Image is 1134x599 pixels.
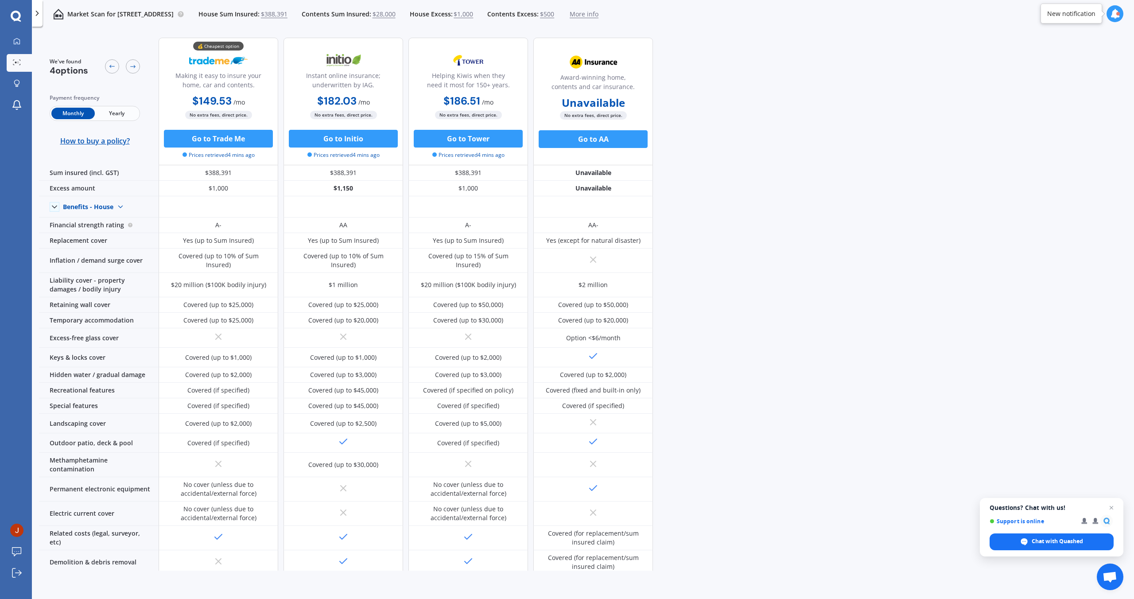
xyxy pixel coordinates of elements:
[283,165,403,181] div: $388,391
[39,398,159,414] div: Special features
[415,505,521,522] div: No cover (unless due to accidental/external force)
[310,419,377,428] div: Covered (up to $2,500)
[50,93,140,102] div: Payment frequency
[67,10,174,19] p: Market Scan for [STREET_ADDRESS]
[562,98,625,107] b: Unavailable
[39,433,159,453] div: Outdoor patio, deck & pool
[39,477,159,502] div: Permanent electronic equipment
[558,300,628,309] div: Covered (up to $50,000)
[416,71,520,93] div: Helping Kiwis when they need it most for 150+ years.
[432,151,505,159] span: Prices retrieved 4 mins ago
[185,370,252,379] div: Covered (up to $2,000)
[39,348,159,367] div: Keys & locks cover
[189,49,248,71] img: Trademe.webp
[588,221,598,229] div: AA-
[414,130,523,148] button: Go to Tower
[564,51,622,73] img: AA.webp
[570,10,598,19] span: More info
[187,386,249,395] div: Covered (if specified)
[308,401,378,410] div: Covered (up to $45,000)
[566,334,621,342] div: Option <$6/month
[373,10,396,19] span: $28,000
[329,280,358,289] div: $1 million
[308,386,378,395] div: Covered (up to $45,000)
[39,249,159,273] div: Inflation / demand surge cover
[39,297,159,313] div: Retaining wall cover
[310,353,377,362] div: Covered (up to $1,000)
[39,181,159,196] div: Excess amount
[39,313,159,328] div: Temporary accommodation
[50,65,88,76] span: 4 options
[113,200,128,214] img: Benefit content down
[421,280,516,289] div: $20 million ($100K bodily injury)
[435,353,501,362] div: Covered (up to $2,000)
[540,10,554,19] span: $500
[410,10,453,19] span: House Excess:
[39,328,159,348] div: Excess-free glass cover
[454,10,473,19] span: $1,000
[310,370,377,379] div: Covered (up to $3,000)
[308,300,378,309] div: Covered (up to $25,000)
[39,165,159,181] div: Sum insured (incl. GST)
[187,401,249,410] div: Covered (if specified)
[185,111,252,119] span: No extra fees, direct price.
[533,181,653,196] div: Unavailable
[310,111,377,119] span: No extra fees, direct price.
[435,111,502,119] span: No extra fees, direct price.
[39,502,159,526] div: Electric current cover
[415,252,521,269] div: Covered (up to 15% of Sum Insured)
[433,236,504,245] div: Yes (up to Sum Insured)
[540,553,646,571] div: Covered (for replacement/sum insured claim)
[192,94,232,108] b: $149.53
[291,71,396,93] div: Instant online insurance; underwritten by IAG.
[50,58,88,66] span: We've found
[317,94,357,108] b: $182.03
[51,108,95,119] span: Monthly
[39,414,159,433] div: Landscaping cover
[443,94,480,108] b: $186.51
[546,236,641,245] div: Yes (except for natural disaster)
[487,10,539,19] span: Contents Excess:
[408,181,528,196] div: $1,000
[302,10,371,19] span: Contents Sum Insured:
[183,316,253,325] div: Covered (up to $25,000)
[541,73,645,95] div: Award-winning home, contents and car insurance.
[560,111,627,120] span: No extra fees, direct price.
[560,370,626,379] div: Covered (up to $2,000)
[314,49,373,71] img: Initio.webp
[465,221,471,229] div: A-
[546,386,641,395] div: Covered (fixed and built-in only)
[165,252,272,269] div: Covered (up to 10% of Sum Insured)
[482,98,493,106] span: / mo
[990,533,1114,550] div: Chat with Quashed
[289,130,398,148] button: Go to Initio
[164,130,273,148] button: Go to Trade Me
[39,367,159,383] div: Hidden water / gradual damage
[233,98,245,106] span: / mo
[439,49,497,71] img: Tower.webp
[558,316,628,325] div: Covered (up to $20,000)
[423,386,513,395] div: Covered (if specified on policy)
[63,203,113,211] div: Benefits - House
[166,71,271,93] div: Making it easy to insure your home, car and contents.
[562,401,624,410] div: Covered (if specified)
[215,221,221,229] div: A-
[39,453,159,477] div: Methamphetamine contamination
[183,151,255,159] span: Prices retrieved 4 mins ago
[171,280,266,289] div: $20 million ($100K bodily injury)
[185,419,252,428] div: Covered (up to $2,000)
[95,108,138,119] span: Yearly
[10,524,23,537] img: ACg8ocKAJoy_Tzpytw6K5v95uCl2FWTLJEjqFuLqj9FVzflOD-S1cw=s96-c
[1032,537,1083,545] span: Chat with Quashed
[187,439,249,447] div: Covered (if specified)
[990,504,1114,511] span: Questions? Chat with us!
[39,233,159,249] div: Replacement cover
[159,165,278,181] div: $388,391
[290,252,396,269] div: Covered (up to 10% of Sum Insured)
[185,353,252,362] div: Covered (up to $1,000)
[308,460,378,469] div: Covered (up to $30,000)
[437,401,499,410] div: Covered (if specified)
[165,505,272,522] div: No cover (unless due to accidental/external force)
[1097,564,1123,590] div: Open chat
[437,439,499,447] div: Covered (if specified)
